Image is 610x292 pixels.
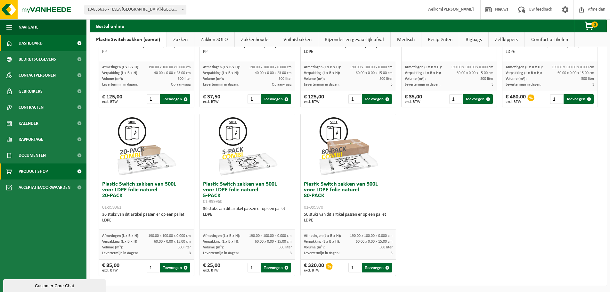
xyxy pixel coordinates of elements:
span: Contracten [19,99,44,115]
span: Dashboard [19,35,43,51]
span: excl. BTW [203,269,220,272]
span: Gebruikers [19,83,43,99]
span: Afmetingen (L x B x H): [102,234,139,238]
button: 0 [574,20,606,32]
span: 500 liter [178,246,191,249]
span: 60.00 x 0.00 x 15.00 cm [255,240,292,244]
iframe: chat widget [3,278,107,292]
a: Comfort artikelen [525,32,574,47]
div: € 37,50 [203,94,220,104]
span: 190.00 x 100.00 x 0.000 cm [249,234,292,238]
span: Verpakking (L x B x H): [203,240,239,244]
span: Volume (m³): [102,246,123,249]
span: 190.00 x 100.00 x 0.000 cm [451,65,493,69]
a: Zelfkippers [489,32,525,47]
span: Verpakking (L x B x H): [405,71,441,75]
span: excl. BTW [304,269,324,272]
img: 01-999970 [316,114,380,178]
span: excl. BTW [203,100,220,104]
span: 190.00 x 100.00 x 0.000 cm [249,65,292,69]
span: Afmetingen (L x B x H): [506,65,543,69]
h2: Bestel online [90,20,131,32]
div: LDPE [203,212,292,218]
span: 40.00 x 0.00 x 23.00 cm [154,71,191,75]
img: 01-999961 [115,114,179,178]
span: Rapportage [19,131,43,147]
span: excl. BTW [102,100,122,104]
button: Toevoegen [261,94,291,104]
strong: [PERSON_NAME] [442,7,474,12]
span: 190.00 x 100.00 x 0.000 cm [350,65,393,69]
span: 60.00 x 0.00 x 15.00 cm [457,71,493,75]
div: € 25,00 [203,263,220,272]
span: Afmetingen (L x B x H): [304,65,341,69]
div: € 85,00 [102,263,119,272]
span: Verpakking (L x B x H): [506,71,542,75]
a: Plastic Switch zakken (combi) [90,32,167,47]
span: 3 [592,83,594,87]
span: 3 [391,251,393,255]
span: Verpakking (L x B x H): [102,71,138,75]
span: Volume (m³): [405,77,426,81]
div: 36 stuks van dit artikel passen er op een pallet [203,206,292,218]
span: 500 liter [379,77,393,81]
a: Zakken SOLO [194,32,234,47]
span: 500 liter [279,77,292,81]
span: 500 liter [178,77,191,81]
input: 1 [449,94,462,104]
input: 1 [147,263,160,272]
span: 60.00 x 0.00 x 15.00 cm [154,240,191,244]
span: Navigatie [19,19,38,35]
span: Levertermijn in dagen: [304,83,339,87]
span: Verpakking (L x B x H): [304,240,340,244]
span: Afmetingen (L x B x H): [203,234,240,238]
div: 50 stuks van dit artikel passen er op een pallet [304,212,393,223]
span: Afmetingen (L x B x H): [102,65,139,69]
div: 50 stuks van dit artikel passen er op een pallet [506,43,594,55]
div: € 125,00 [102,94,122,104]
div: € 320,00 [304,263,324,272]
span: 01-999961 [102,205,121,210]
span: Volume (m³): [304,246,325,249]
a: Vuilnisbakken [277,32,318,47]
span: excl. BTW [405,100,422,104]
span: Afmetingen (L x B x H): [304,234,341,238]
a: Recipiënten [421,32,459,47]
span: 500 liter [480,77,493,81]
span: Volume (m³): [304,77,325,81]
button: Toevoegen [261,263,291,272]
span: 3 [492,83,493,87]
button: Toevoegen [362,263,392,272]
span: Levertermijn in dagen: [506,83,541,87]
span: 10-835636 - TESLA BELGIUM-HASSELT - HASSELT [85,5,186,14]
img: 01-999960 [216,114,280,178]
span: Levertermijn in dagen: [203,251,239,255]
span: 40.00 x 0.00 x 23.00 cm [255,71,292,75]
span: Contactpersonen [19,67,56,83]
span: Volume (m³): [203,77,224,81]
span: Afmetingen (L x B x H): [405,65,442,69]
span: 500 liter [379,246,393,249]
div: 36 stuks van dit artikel passen er op een pallet [102,212,191,223]
input: 1 [348,263,362,272]
span: 01-999970 [304,205,323,210]
h3: Plastic Switch zakken van 500L voor LDPE folie naturel 5-PACK [203,181,292,204]
button: Toevoegen [160,263,190,272]
span: 190.00 x 100.00 x 0.000 cm [350,234,393,238]
span: Verpakking (L x B x H): [102,240,138,244]
span: 10-835636 - TESLA BELGIUM-HASSELT - HASSELT [85,5,186,14]
span: Levertermijn in dagen: [304,251,339,255]
div: LDPE [102,218,191,223]
button: Toevoegen [362,94,392,104]
h3: Plastic Switch zakken van 500L voor LDPE folie naturel 20-PACK [102,181,191,210]
span: Levertermijn in dagen: [102,83,138,87]
span: Afmetingen (L x B x H): [203,65,240,69]
div: LDPE [304,49,393,55]
span: 190.00 x 100.00 x 0.000 cm [148,65,191,69]
a: Medisch [391,32,421,47]
div: PP [203,49,292,55]
div: PP [102,49,191,55]
input: 1 [248,263,261,272]
span: Kalender [19,115,38,131]
span: 190.00 x 100.00 x 0.000 cm [148,234,191,238]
